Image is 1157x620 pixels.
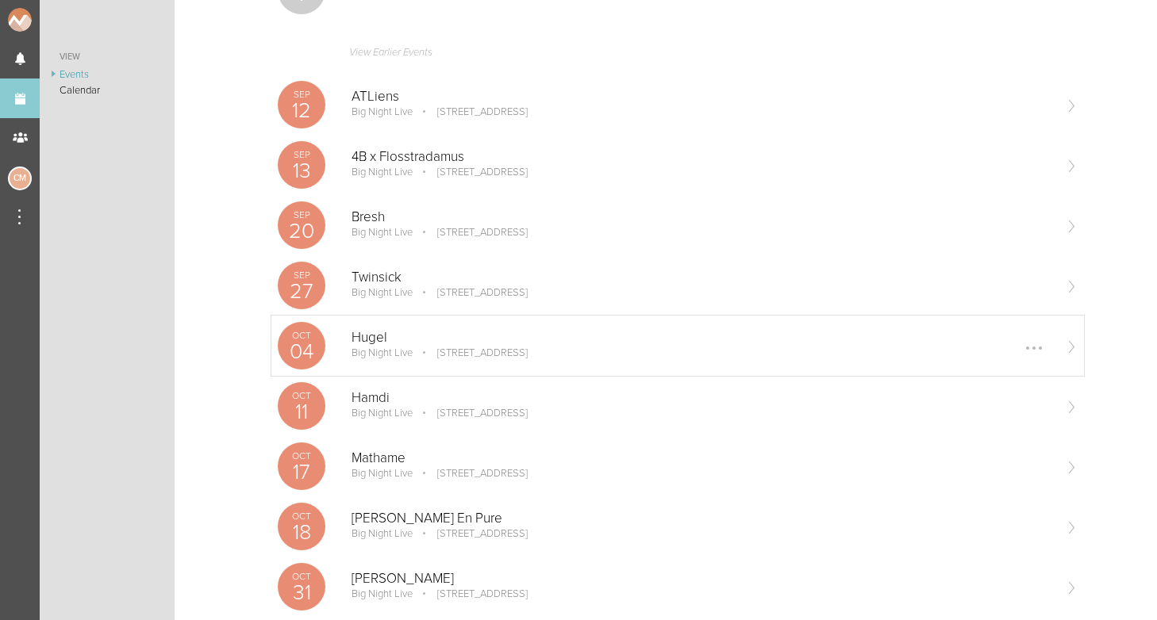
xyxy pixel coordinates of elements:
p: Oct [278,511,325,521]
p: Mathame [352,450,1052,466]
p: [STREET_ADDRESS] [415,166,528,178]
p: [STREET_ADDRESS] [415,587,528,600]
p: Sep [278,210,325,220]
p: Twinsick [352,270,1052,285]
a: Calendar [40,82,175,98]
p: Big Night Live [352,166,413,178]
p: Oct [278,572,325,581]
p: 27 [278,281,325,302]
p: Big Night Live [352,346,413,359]
p: Sep [278,270,325,280]
p: Big Night Live [352,467,413,480]
p: Big Night Live [352,587,413,600]
p: [STREET_ADDRESS] [415,105,528,118]
p: [STREET_ADDRESS] [415,226,528,239]
p: Big Night Live [352,226,413,239]
p: ATLiens [352,89,1052,105]
p: Hugel [352,330,1052,346]
p: Oct [278,391,325,400]
p: Big Night Live [352,105,413,118]
p: 04 [278,341,325,362]
p: 13 [278,160,325,182]
p: [PERSON_NAME] En Pure [352,511,1052,526]
p: [STREET_ADDRESS] [415,286,528,299]
p: Sep [278,150,325,159]
p: 11 [278,401,325,423]
img: NOMAD [8,8,98,32]
p: [STREET_ADDRESS] [415,527,528,540]
a: View Earlier Events [278,38,1078,75]
p: [STREET_ADDRESS] [415,407,528,419]
p: Oct [278,451,325,461]
p: Big Night Live [352,407,413,419]
p: Big Night Live [352,286,413,299]
p: 18 [278,522,325,543]
div: Charlie McGinley [8,166,32,190]
p: 17 [278,461,325,483]
p: Bresh [352,209,1052,225]
p: Big Night Live [352,527,413,540]
a: View [40,48,175,67]
p: Sep [278,90,325,99]
p: 12 [278,100,325,121]
p: 4B x Flosstradamus [352,149,1052,165]
p: [PERSON_NAME] [352,571,1052,587]
p: 20 [278,220,325,242]
a: Events [40,67,175,82]
p: Oct [278,331,325,340]
p: [STREET_ADDRESS] [415,467,528,480]
p: Hamdi [352,390,1052,406]
p: 31 [278,582,325,603]
p: [STREET_ADDRESS] [415,346,528,359]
